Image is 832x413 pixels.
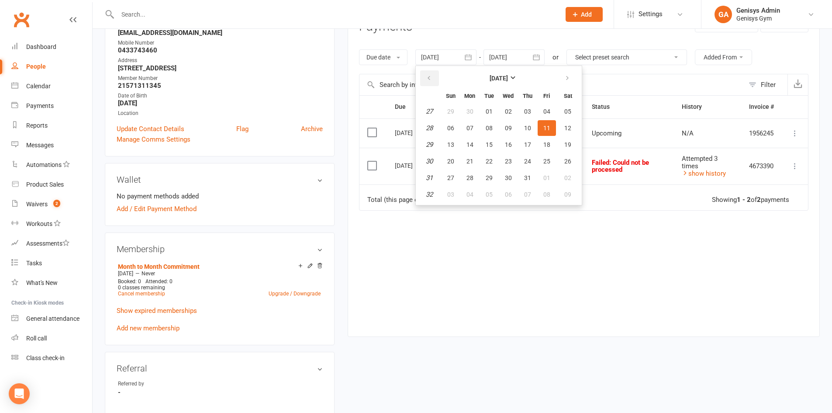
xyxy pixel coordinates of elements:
span: Settings [639,4,663,24]
button: 14 [461,137,479,153]
span: 28 [466,174,473,181]
em: 32 [426,191,433,198]
li: No payment methods added [117,191,323,201]
button: 30 [499,170,518,186]
span: Booked: 0 [118,278,141,285]
button: 16 [499,137,518,153]
span: Never [142,271,155,277]
div: Address [118,56,323,65]
a: Upgrade / Downgrade [269,291,321,297]
span: 0 classes remaining [118,285,165,291]
span: 04 [466,191,473,198]
button: Added From [695,49,752,65]
button: 05 [557,104,579,119]
a: Workouts [11,214,92,234]
input: Search by invoice number [359,74,744,95]
span: 09 [505,125,512,132]
button: 29 [442,104,460,119]
button: 23 [499,153,518,169]
div: Roll call [26,335,47,342]
span: 15 [486,141,493,148]
small: Wednesday [503,93,514,99]
span: 24 [524,158,531,165]
button: 02 [557,170,579,186]
small: Friday [543,93,550,99]
em: 28 [426,124,433,132]
small: Sunday [446,93,456,99]
button: 19 [557,137,579,153]
div: Referred by [118,380,190,388]
span: 12 [564,125,571,132]
em: 29 [426,141,433,149]
span: 05 [486,191,493,198]
button: 03 [442,187,460,202]
button: 06 [442,120,460,136]
div: Open Intercom Messenger [9,383,30,404]
small: Saturday [564,93,572,99]
button: 07 [518,187,537,202]
strong: 2 [757,196,761,204]
button: 27 [442,170,460,186]
span: 29 [447,108,454,115]
span: 26 [564,158,571,165]
span: 07 [524,191,531,198]
span: 18 [543,141,550,148]
span: 17 [524,141,531,148]
span: 31 [524,174,531,181]
th: Status [584,96,674,118]
a: Show expired memberships [117,307,197,315]
div: Total (this page only): of [367,196,487,204]
span: 01 [543,174,550,181]
div: Waivers [26,201,48,208]
th: History [674,96,741,118]
div: Genisys Gym [736,14,780,22]
div: Calendar [26,83,51,90]
div: Payments [26,102,54,109]
span: 02 [505,108,512,115]
span: 2 [53,200,60,207]
button: 04 [538,104,556,119]
button: 17 [518,137,537,153]
div: Automations [26,161,62,168]
small: Tuesday [484,93,494,99]
span: 07 [466,125,473,132]
td: 4673390 [741,148,782,184]
td: 1956245 [741,118,782,148]
span: 20 [447,158,454,165]
em: 30 [426,157,433,165]
span: Attended: 0 [145,278,173,285]
div: Filter [761,80,776,90]
h3: Membership [117,244,323,254]
span: : Could not be processed [592,159,649,174]
button: Filter [744,74,787,95]
th: Invoice # [741,96,782,118]
h3: Wallet [117,175,323,184]
span: 08 [543,191,550,198]
a: Add / Edit Payment Method [117,204,197,214]
span: 05 [564,108,571,115]
a: Reports [11,116,92,135]
a: Waivers 2 [11,194,92,214]
button: 11 [538,120,556,136]
div: — [116,270,323,277]
span: 23 [505,158,512,165]
a: Add new membership [117,324,180,332]
div: [DATE] [395,126,435,139]
a: Class kiosk mode [11,348,92,368]
small: Monday [464,93,475,99]
span: 29 [486,174,493,181]
div: Messages [26,142,54,149]
a: General attendance kiosk mode [11,309,92,329]
a: show history [682,170,726,177]
span: 04 [543,108,550,115]
span: 09 [564,191,571,198]
span: 13 [447,141,454,148]
span: 06 [447,125,454,132]
div: Date of Birth [118,92,323,100]
a: Clubworx [10,9,32,31]
small: Thursday [523,93,532,99]
span: 11 [543,125,550,132]
button: Add [566,7,603,22]
div: Showing of payments [712,196,789,204]
div: Location [118,109,323,118]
